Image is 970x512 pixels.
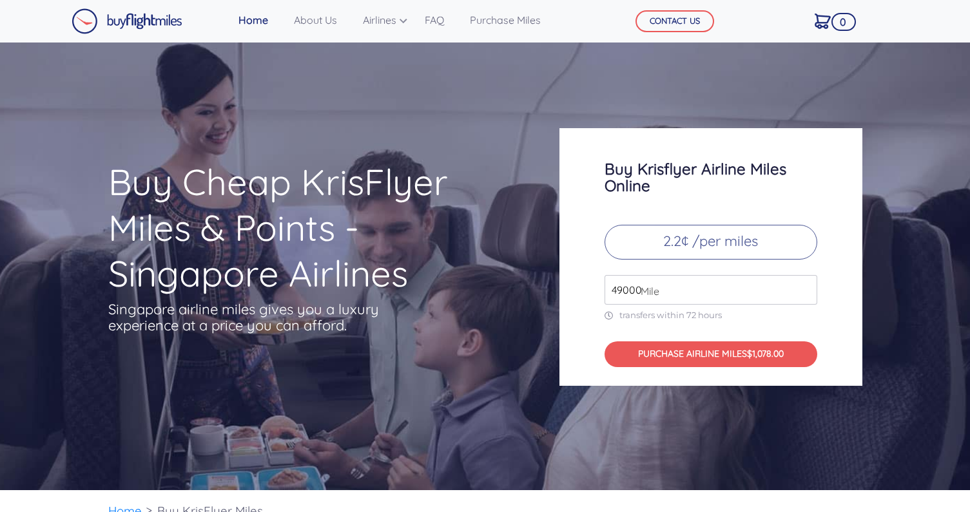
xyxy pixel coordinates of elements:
a: Home [233,7,273,33]
span: $1,078.00 [747,348,784,359]
p: Singapore airline miles gives you a luxury experience at a price you can afford. [108,301,398,334]
a: Buy Flight Miles Logo [72,5,182,37]
span: Mile [634,283,659,299]
img: Cart [815,14,831,29]
img: Buy Flight Miles Logo [72,8,182,34]
button: PURCHASE AIRLINE MILES$1,078.00 [605,341,817,368]
span: 0 [831,13,855,31]
a: 0 [810,7,836,34]
p: transfers within 72 hours [605,310,817,321]
p: 2.2¢ /per miles [605,225,817,260]
h3: Buy Krisflyer Airline Miles Online [605,160,817,194]
h1: Buy Cheap KrisFlyer Miles & Points - Singapore Airlines [108,159,509,296]
button: CONTACT US [635,10,714,32]
a: FAQ [420,7,449,33]
a: About Us [289,7,342,33]
a: Airlines [358,7,404,33]
a: Purchase Miles [465,7,546,33]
